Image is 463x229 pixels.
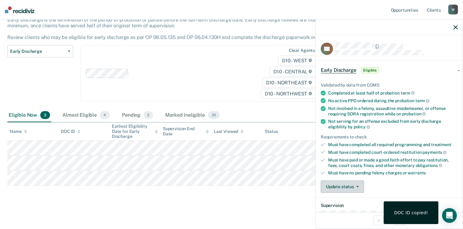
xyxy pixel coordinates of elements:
span: treatment [431,142,452,147]
p: Early Discharge is the termination of the period of probation or parole before the full-term disc... [7,17,338,41]
span: payments [423,150,447,155]
button: Update status [321,180,364,193]
div: DOC ID [61,129,80,134]
div: Open Intercom Messenger [442,208,457,223]
div: W [448,5,458,14]
div: Completed at least half of probation [328,90,458,96]
span: obligations [416,163,442,168]
div: Earliest Eligibility Date for Early Discharge [112,124,158,139]
div: Must have paid or made a good faith effort to pay restitution, fees, court costs, fines, and othe... [328,157,458,168]
span: term [401,91,415,95]
div: Must have completed all required programming and [328,142,458,147]
span: D10 - WEST [278,56,316,65]
div: Clear agents [289,48,315,53]
span: policy [354,124,370,129]
span: Early Discharge [321,67,356,73]
div: Validated by data from COMS [321,83,458,88]
span: Eligible [361,67,379,73]
span: 4 [100,111,110,119]
div: Marked Ineligible [164,109,221,122]
div: No active PPO ordered during the probation [328,98,458,103]
span: D10 - NORTHWEST [261,89,316,99]
div: Pending [121,109,154,122]
span: Early Discharge [10,49,65,54]
div: Supervision End Date [163,126,209,137]
dt: Supervision [321,203,458,208]
div: Early DischargeEligible [316,60,463,80]
div: Status [265,129,278,134]
span: warrants [408,170,426,175]
span: probation [402,111,426,116]
span: 2 [143,111,153,119]
div: 1 / 3 [316,212,463,228]
span: 20 [208,111,220,119]
div: Not involved in a felony, assaultive misdemeanor, or offense requiring SORA registration while on [328,106,458,116]
img: Recidiviz [5,6,34,13]
span: 3 [40,111,50,119]
span: D10 - NORTHEAST [262,78,316,87]
span: D10 - CENTRAL [269,67,316,76]
div: Almost Eligible [61,109,111,122]
div: Must have no pending felony charges or [328,170,458,176]
span: term [415,98,430,103]
div: Last Viewed [214,129,244,134]
div: Not serving for an offense excluded from early discharge eligibility by [328,119,458,129]
button: Previous Opportunity [374,215,383,225]
div: Requirements to check [321,134,458,140]
div: Eligible Now [7,109,51,122]
div: Name [10,129,27,134]
div: DOC ID copied! [394,210,428,215]
div: Must have completed court-ordered restitution [328,149,458,155]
